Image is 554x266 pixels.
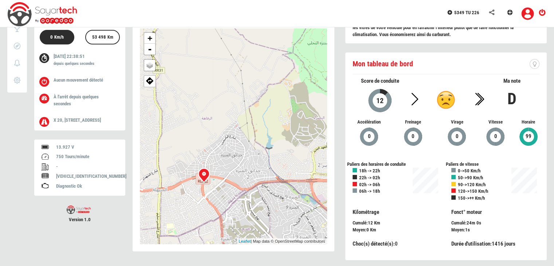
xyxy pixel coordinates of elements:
[455,132,459,141] span: 0
[353,227,441,234] div: :
[47,31,67,45] div: 0
[237,238,327,245] div: | Map data © OpenStreetMap contributors
[34,216,125,223] span: Version 1.0
[56,163,118,170] div: -
[353,240,441,248] div: :
[503,78,520,84] span: Ma note
[374,220,380,226] span: Km
[144,44,155,55] a: Zoom out
[361,78,399,84] span: Score de conduite
[347,208,446,234] div: :
[144,60,155,71] a: Layers
[54,53,114,68] p: [DATE] 22:38:51
[376,96,384,105] span: 12
[451,227,539,234] div: :
[353,220,366,226] span: Cumulé
[446,161,545,168] div: Paliers de vitesse
[370,227,376,232] span: Km
[107,34,113,40] label: Km
[494,132,498,141] span: 0
[239,239,251,243] a: Leaflet
[359,182,380,187] b: 02h -> 06h
[54,94,68,99] span: À l'arrêt
[507,89,516,108] b: D
[144,76,155,85] span: Afficher ma position sur google map
[437,91,455,109] img: d.png
[353,59,413,68] span: Mon tableau de bord
[467,220,481,226] span: 24m 0s
[353,18,537,37] b: A des vitesse inférieures à 80 km/h, et en période de chaleur, il est préférable d’abaisser légèr...
[492,240,515,247] span: 1416 jours
[525,132,532,141] span: 99
[67,206,91,214] img: sayartech-logo.png
[56,153,118,160] div: 750 Tours/minute
[353,227,365,232] span: Moyen
[484,119,507,126] span: Vitesse
[458,188,488,194] b: 120->150 Km/h
[54,77,114,84] p: Aucun mouvement détecté
[89,31,117,45] div: 53 498
[440,119,474,126] span: Virage
[353,240,393,247] span: Choc(s) détecté(s)
[353,119,386,126] span: Accélération
[451,240,490,247] span: Durée d'utilisation
[446,208,545,234] div: :
[451,220,465,226] span: Cumulé
[517,119,539,126] span: Horaire
[54,117,114,124] p: X 20, [STREET_ADDRESS]
[359,188,380,194] b: 06h -> 18h
[396,119,429,126] span: Freinage
[451,227,464,232] span: Moyen
[347,161,446,168] div: Paliers des horaires de conduite
[359,168,380,173] b: 18h -> 22h
[454,10,479,15] span: 5349 TU 226
[451,240,539,248] div: :
[56,144,118,151] div: 13.927 V
[458,175,483,180] b: 50->90 Km/h
[54,61,94,67] label: depuis quelques secondes
[411,132,415,141] span: 0
[56,173,118,180] div: [VEHICLE_IDENTIFICATION_NUMBER]
[359,175,380,180] b: 22h -> 02h
[458,182,486,187] b: 90->120 Km/h
[56,183,118,190] div: Diagnostic Ok
[395,240,398,247] span: 0
[353,208,441,216] p: Kilométrage
[54,94,99,106] span: depuis quelques secondes
[458,195,485,201] b: 150->++ Km/h
[366,227,369,232] span: 0
[368,220,373,226] span: 12
[458,168,480,173] b: 0->50 Km/h
[451,208,539,216] p: Fonct° moteur
[144,33,155,44] a: Zoom in
[54,34,64,40] label: Km/h
[367,132,371,141] span: 0
[465,227,470,232] span: 1s
[146,77,154,85] img: directions.png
